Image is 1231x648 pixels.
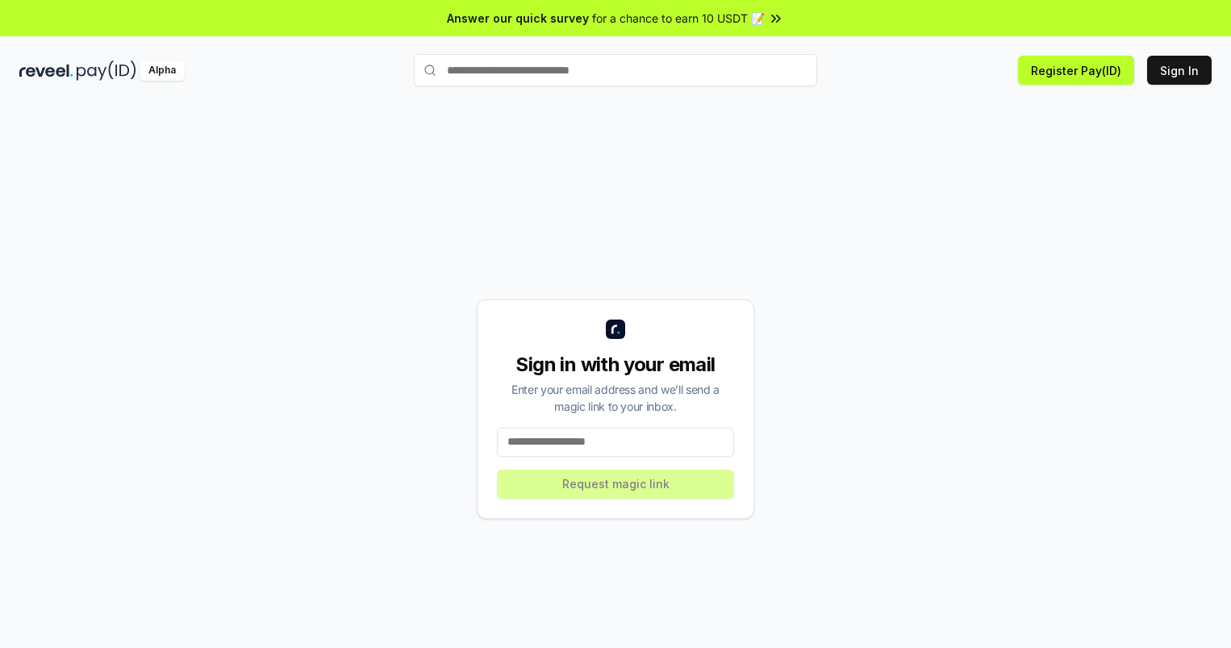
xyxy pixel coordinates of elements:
img: logo_small [606,320,625,339]
span: for a chance to earn 10 USDT 📝 [592,10,765,27]
button: Sign In [1147,56,1212,85]
div: Alpha [140,61,185,81]
div: Enter your email address and we’ll send a magic link to your inbox. [497,381,734,415]
button: Register Pay(ID) [1018,56,1134,85]
span: Answer our quick survey [447,10,589,27]
div: Sign in with your email [497,352,734,378]
img: pay_id [77,61,136,81]
img: reveel_dark [19,61,73,81]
